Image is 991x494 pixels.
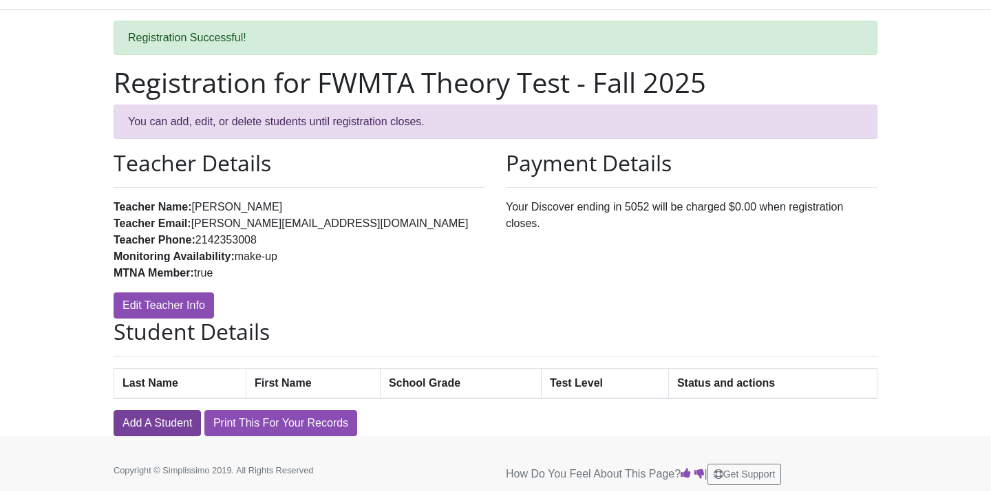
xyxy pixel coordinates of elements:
th: Test Level [541,368,668,398]
th: School Grade [381,368,542,398]
p: How Do You Feel About This Page? | [506,464,877,485]
h2: Student Details [114,319,877,345]
a: Add A Student [114,410,201,436]
div: Registration Successful! [114,21,877,55]
li: [PERSON_NAME][EMAIL_ADDRESS][DOMAIN_NAME] [114,215,485,232]
th: First Name [246,368,380,398]
div: Your Discover ending in 5052 will be charged $0.00 when registration closes. [495,150,888,319]
th: Last Name [114,368,246,398]
div: You can add, edit, or delete students until registration closes. [114,105,877,139]
a: Print This For Your Records [204,410,357,436]
li: make-up [114,248,485,265]
strong: Monitoring Availability: [114,250,235,262]
strong: Teacher Phone: [114,234,195,246]
strong: Teacher Name: [114,201,192,213]
h1: Registration for FWMTA Theory Test - Fall 2025 [114,66,877,99]
li: 2142353008 [114,232,485,248]
a: Edit Teacher Info [114,292,214,319]
strong: MTNA Member: [114,267,194,279]
li: true [114,265,485,281]
strong: Teacher Email: [114,217,191,229]
th: Status and actions [668,368,877,398]
p: Copyright © Simplissimo 2019. All Rights Reserved [114,464,354,477]
h2: Payment Details [506,150,877,176]
li: [PERSON_NAME] [114,199,485,215]
button: Get Support [707,464,782,485]
h2: Teacher Details [114,150,485,176]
